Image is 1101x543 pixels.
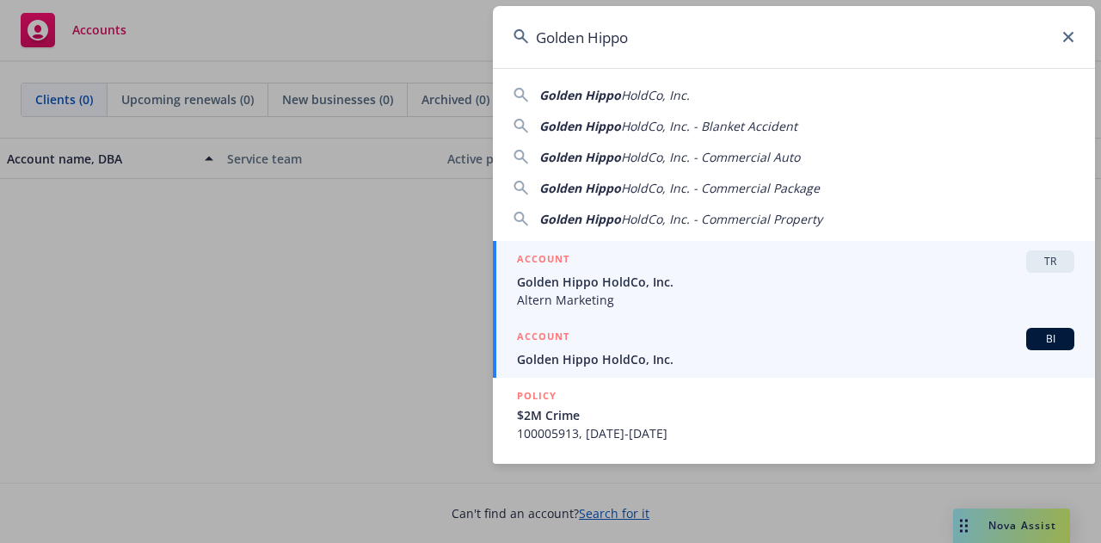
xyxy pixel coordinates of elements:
span: TR [1033,254,1067,269]
a: ACCOUNTTRGolden Hippo HoldCo, Inc.Altern Marketing [493,241,1095,318]
a: POLICY [493,452,1095,526]
span: HoldCo, Inc. - Blanket Accident [621,118,797,134]
span: Golden Hippo [539,180,621,196]
span: BI [1033,331,1067,347]
span: HoldCo, Inc. - Commercial Package [621,180,820,196]
input: Search... [493,6,1095,68]
h5: POLICY [517,387,557,404]
span: Golden Hippo [539,211,621,227]
h5: ACCOUNT [517,250,569,271]
h5: POLICY [517,461,557,478]
span: Golden Hippo HoldCo, Inc. [517,350,1074,368]
a: POLICY$2M Crime100005913, [DATE]-[DATE] [493,378,1095,452]
span: Golden Hippo [539,87,621,103]
a: ACCOUNTBIGolden Hippo HoldCo, Inc. [493,318,1095,378]
span: HoldCo, Inc. - Commercial Property [621,211,822,227]
span: Altern Marketing [517,291,1074,309]
span: Golden Hippo [539,118,621,134]
span: Golden Hippo HoldCo, Inc. [517,273,1074,291]
span: $2M Crime [517,406,1074,424]
span: Golden Hippo [539,149,621,165]
span: 100005913, [DATE]-[DATE] [517,424,1074,442]
span: HoldCo, Inc. [621,87,690,103]
h5: ACCOUNT [517,328,569,349]
span: HoldCo, Inc. - Commercial Auto [621,149,800,165]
